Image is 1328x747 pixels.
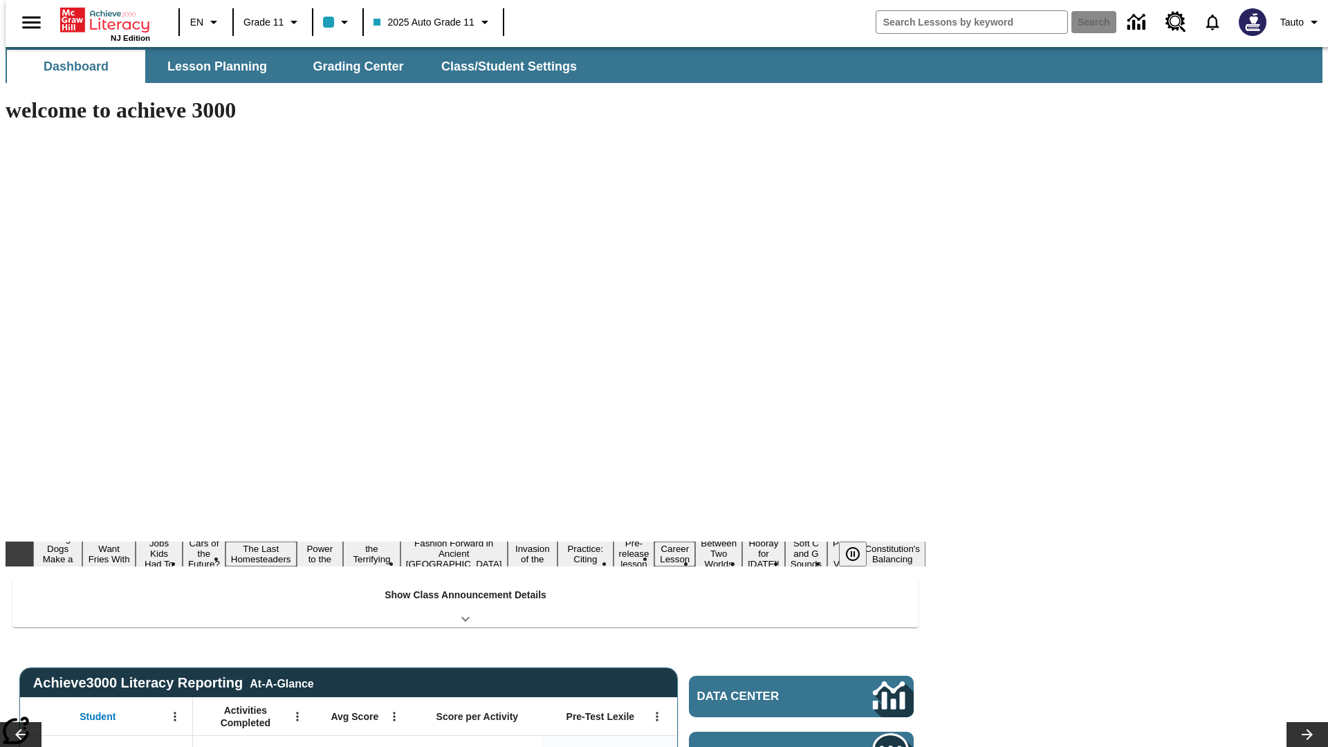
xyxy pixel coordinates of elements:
button: Slide 8 Fashion Forward in Ancient Rome [400,536,508,571]
button: Slide 17 The Constitution's Balancing Act [859,531,925,577]
button: Slide 1 Diving Dogs Make a Splash [33,531,82,577]
button: Slide 9 The Invasion of the Free CD [508,531,558,577]
button: Slide 16 Point of View [827,536,859,571]
button: Slide 11 Pre-release lesson [614,536,655,571]
div: Show Class Announcement Details [12,580,919,627]
span: Data Center [697,690,827,703]
div: SubNavbar [6,50,589,83]
button: Slide 12 Career Lesson [654,542,695,566]
a: Data Center [1119,3,1157,41]
button: Slide 10 Mixed Practice: Citing Evidence [557,531,614,577]
h1: welcome to achieve 3000 [6,98,925,123]
button: Slide 5 The Last Homesteaders [225,542,297,566]
span: 2025 Auto Grade 11 [373,15,474,30]
a: Data Center [689,676,914,717]
button: Slide 3 Dirty Jobs Kids Had To Do [136,526,183,582]
span: Pre-Test Lexile [566,710,635,723]
div: Home [60,5,150,42]
span: Grade 11 [243,15,284,30]
button: Open Menu [165,706,185,727]
button: Slide 13 Between Two Worlds [695,536,742,571]
span: Tauto [1280,15,1304,30]
span: NJ Edition [111,34,150,42]
button: Slide 7 Attack of the Terrifying Tomatoes [343,531,400,577]
div: Pause [839,542,880,566]
button: Profile/Settings [1275,10,1328,35]
button: Slide 4 Cars of the Future? [183,536,225,571]
button: Grade: Grade 11, Select a grade [238,10,308,35]
button: Slide 14 Hooray for Constitution Day! [742,536,785,571]
button: Select a new avatar [1230,4,1275,40]
img: Avatar [1239,8,1266,36]
button: Open Menu [647,706,667,727]
button: Class: 2025 Auto Grade 11, Select your class [368,10,498,35]
span: Score per Activity [436,710,519,723]
div: SubNavbar [6,47,1322,83]
span: EN [190,15,203,30]
a: Resource Center, Will open in new tab [1157,3,1195,41]
button: Class/Student Settings [430,50,588,83]
button: Language: EN, Select a language [184,10,228,35]
button: Class color is light blue. Change class color [317,10,358,35]
button: Lesson carousel, Next [1286,722,1328,747]
a: Home [60,6,150,34]
p: Show Class Announcement Details [385,588,546,602]
input: search field [876,11,1067,33]
button: Slide 6 Solar Power to the People [297,531,344,577]
button: Dashboard [7,50,145,83]
button: Open Menu [384,706,405,727]
button: Lesson Planning [148,50,286,83]
button: Open Menu [287,706,308,727]
button: Pause [839,542,867,566]
button: Grading Center [289,50,427,83]
span: Achieve3000 Literacy Reporting [33,675,314,691]
button: Slide 2 Do You Want Fries With That? [82,531,136,577]
button: Slide 15 Soft C and G Sounds [785,536,827,571]
button: Open side menu [11,2,52,43]
span: Activities Completed [200,704,291,729]
span: Student [80,710,116,723]
span: Avg Score [331,710,378,723]
a: Notifications [1195,4,1230,40]
div: At-A-Glance [250,675,313,690]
